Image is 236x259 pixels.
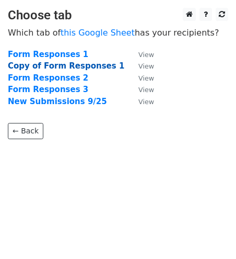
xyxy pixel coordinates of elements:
[61,28,135,38] a: this Google Sheet
[138,51,154,59] small: View
[138,98,154,106] small: View
[8,97,107,106] a: New Submissions 9/25
[8,50,88,59] a: Form Responses 1
[8,27,228,38] p: Which tab of has your recipients?
[128,50,154,59] a: View
[128,61,154,71] a: View
[8,73,88,83] a: Form Responses 2
[138,62,154,70] small: View
[138,86,154,94] small: View
[128,85,154,94] a: View
[8,61,124,71] a: Copy of Form Responses 1
[8,123,43,139] a: ← Back
[128,97,154,106] a: View
[128,73,154,83] a: View
[184,209,236,259] iframe: Chat Widget
[8,85,88,94] a: Form Responses 3
[8,8,228,23] h3: Choose tab
[138,74,154,82] small: View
